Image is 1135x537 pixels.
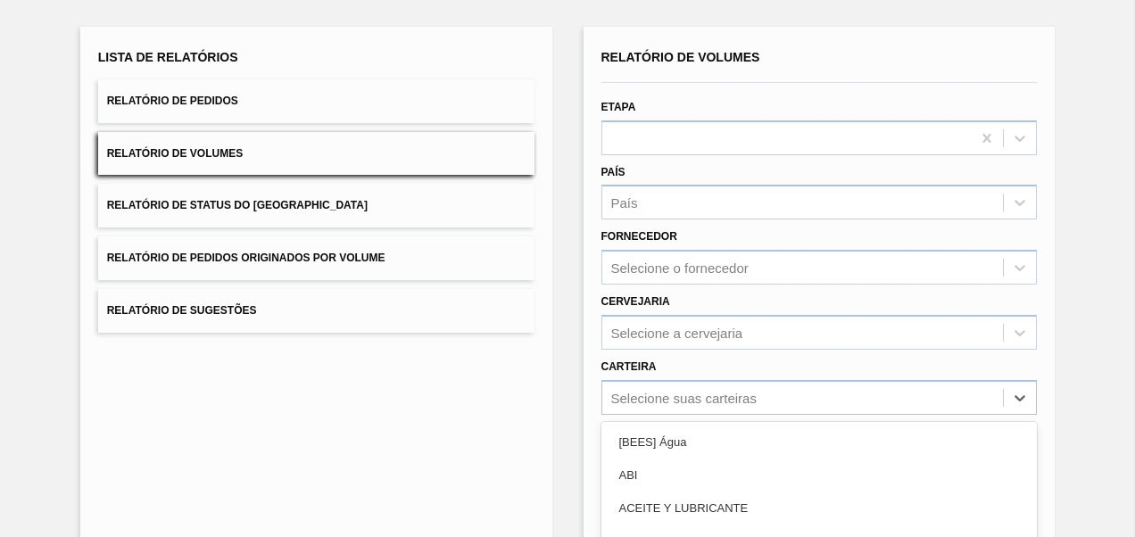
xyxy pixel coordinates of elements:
[107,95,238,107] span: Relatório de Pedidos
[601,50,760,64] span: Relatório de Volumes
[601,492,1038,525] div: ACEITE Y LUBRICANTE
[601,459,1038,492] div: ABI
[107,304,257,317] span: Relatório de Sugestões
[601,425,1038,459] div: [BEES] Água
[107,252,385,264] span: Relatório de Pedidos Originados por Volume
[601,166,625,178] label: País
[98,132,534,176] button: Relatório de Volumes
[98,236,534,280] button: Relatório de Pedidos Originados por Volume
[611,325,743,340] div: Selecione a cervejaria
[601,230,677,243] label: Fornecedor
[601,360,657,373] label: Carteira
[98,50,238,64] span: Lista de Relatórios
[98,289,534,333] button: Relatório de Sugestões
[611,195,638,211] div: País
[98,79,534,123] button: Relatório de Pedidos
[601,295,670,308] label: Cervejaria
[98,184,534,227] button: Relatório de Status do [GEOGRAPHIC_DATA]
[601,101,636,113] label: Etapa
[611,260,749,276] div: Selecione o fornecedor
[107,199,368,211] span: Relatório de Status do [GEOGRAPHIC_DATA]
[611,390,757,405] div: Selecione suas carteiras
[107,147,243,160] span: Relatório de Volumes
